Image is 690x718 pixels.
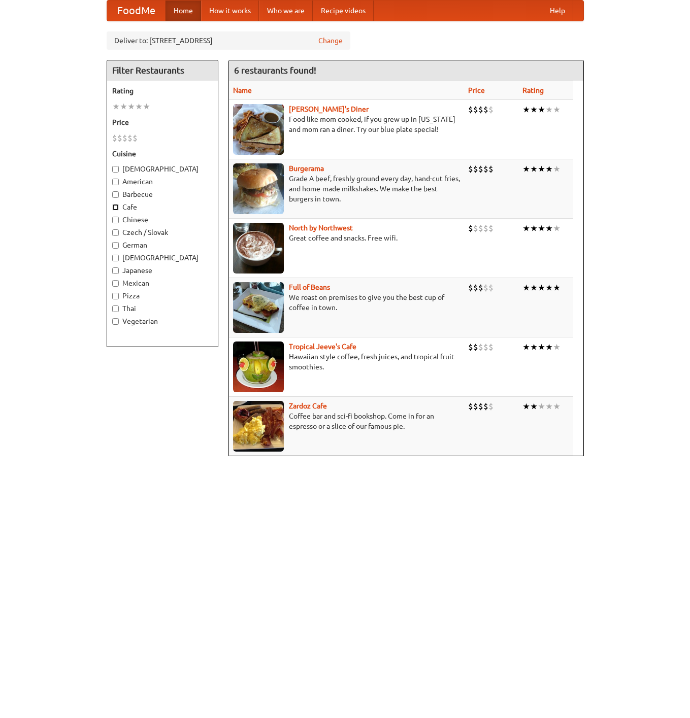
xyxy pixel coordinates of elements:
[107,60,218,81] h4: Filter Restaurants
[112,242,119,249] input: German
[122,132,127,144] li: $
[553,163,561,175] li: ★
[233,86,252,94] a: Name
[530,163,538,175] li: ★
[233,163,284,214] img: burgerama.jpg
[143,101,150,112] li: ★
[112,217,119,223] input: Chinese
[289,164,324,173] a: Burgerama
[112,229,119,236] input: Czech / Slovak
[538,223,545,234] li: ★
[530,282,538,293] li: ★
[112,166,119,173] input: [DEMOGRAPHIC_DATA]
[553,282,561,293] li: ★
[112,291,213,301] label: Pizza
[313,1,374,21] a: Recipe videos
[538,163,545,175] li: ★
[473,341,478,353] li: $
[483,163,488,175] li: $
[233,341,284,392] img: jeeves.jpg
[289,283,330,291] b: Full of Beans
[530,341,538,353] li: ★
[233,282,284,333] img: beans.jpg
[201,1,259,21] a: How it works
[112,177,213,187] label: American
[530,401,538,412] li: ★
[545,104,553,115] li: ★
[483,104,488,115] li: $
[522,86,544,94] a: Rating
[289,343,356,351] a: Tropical Jeeve's Cafe
[468,341,473,353] li: $
[133,132,138,144] li: $
[112,280,119,287] input: Mexican
[538,341,545,353] li: ★
[542,1,573,21] a: Help
[289,105,369,113] a: [PERSON_NAME]'s Diner
[530,223,538,234] li: ★
[112,293,119,299] input: Pizza
[127,101,135,112] li: ★
[478,341,483,353] li: $
[112,86,213,96] h5: Rating
[488,104,494,115] li: $
[107,1,166,21] a: FoodMe
[553,401,561,412] li: ★
[112,202,213,212] label: Cafe
[112,278,213,288] label: Mexican
[545,282,553,293] li: ★
[483,223,488,234] li: $
[545,163,553,175] li: ★
[483,341,488,353] li: $
[289,402,327,410] a: Zardoz Cafe
[112,164,213,174] label: [DEMOGRAPHIC_DATA]
[478,163,483,175] li: $
[522,104,530,115] li: ★
[259,1,313,21] a: Who we are
[545,341,553,353] li: ★
[483,282,488,293] li: $
[120,101,127,112] li: ★
[233,292,460,313] p: We roast on premises to give you the best cup of coffee in town.
[112,267,119,274] input: Japanese
[468,401,473,412] li: $
[112,265,213,276] label: Japanese
[289,224,353,232] a: North by Northwest
[135,101,143,112] li: ★
[112,179,119,185] input: American
[553,223,561,234] li: ★
[468,282,473,293] li: $
[488,401,494,412] li: $
[233,114,460,134] p: Food like mom cooked, if you grew up in [US_STATE] and mom ran a diner. Try our blue plate special!
[478,401,483,412] li: $
[112,117,213,127] h5: Price
[233,352,460,372] p: Hawaiian style coffee, fresh juices, and tropical fruit smoothies.
[112,191,119,198] input: Barbecue
[234,65,316,75] ng-pluralize: 6 restaurants found!
[473,104,478,115] li: $
[112,204,119,211] input: Cafe
[468,163,473,175] li: $
[318,36,343,46] a: Change
[112,149,213,159] h5: Cuisine
[468,104,473,115] li: $
[545,223,553,234] li: ★
[166,1,201,21] a: Home
[233,233,460,243] p: Great coffee and snacks. Free wifi.
[473,401,478,412] li: $
[107,31,350,50] div: Deliver to: [STREET_ADDRESS]
[522,401,530,412] li: ★
[112,316,213,326] label: Vegetarian
[473,282,478,293] li: $
[112,132,117,144] li: $
[112,303,213,314] label: Thai
[538,401,545,412] li: ★
[233,104,284,155] img: sallys.jpg
[233,401,284,452] img: zardoz.jpg
[553,104,561,115] li: ★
